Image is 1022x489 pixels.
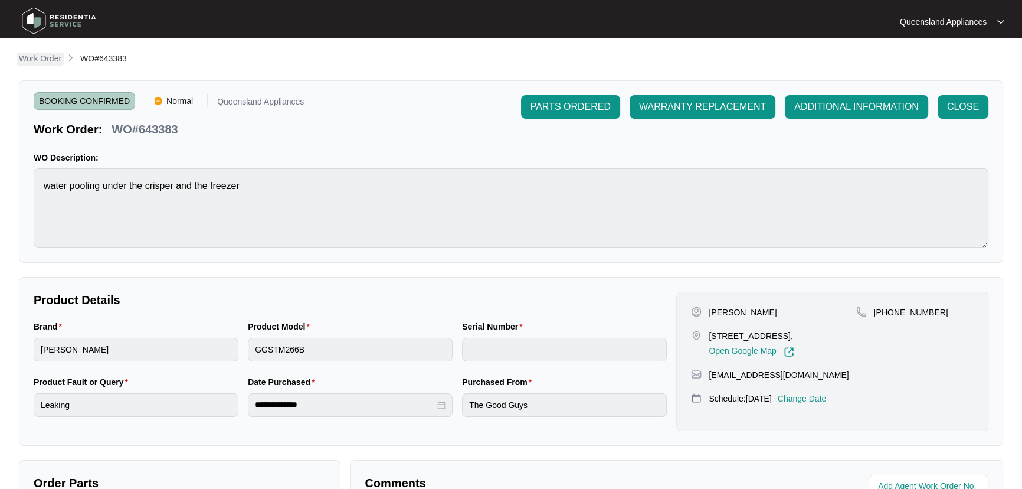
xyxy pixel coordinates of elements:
input: Purchased From [462,393,667,417]
img: Vercel Logo [155,97,162,105]
input: Brand [34,338,238,361]
img: residentia service logo [18,3,100,38]
span: PARTS ORDERED [530,100,611,114]
input: Product Fault or Query [34,393,238,417]
img: map-pin [691,393,702,403]
img: user-pin [691,307,702,317]
button: PARTS ORDERED [521,95,620,119]
span: WARRANTY REPLACEMENT [639,100,766,114]
img: chevron-right [66,53,76,63]
p: [PERSON_NAME] [709,307,777,318]
input: Date Purchased [255,399,435,411]
img: map-pin [856,307,867,317]
label: Purchased From [462,376,536,388]
p: Work Order [19,53,61,64]
label: Product Fault or Query [34,376,133,388]
span: BOOKING CONFIRMED [34,92,135,110]
img: map-pin [691,369,702,380]
img: map-pin [691,330,702,341]
img: Link-External [784,347,794,357]
span: WO#643383 [80,54,127,63]
p: Work Order: [34,121,102,138]
p: Product Details [34,292,667,308]
p: WO Description: [34,152,988,164]
input: Product Model [248,338,453,361]
p: Change Date [778,393,827,405]
p: Schedule: [DATE] [709,393,771,405]
a: Work Order [17,53,64,66]
p: [PHONE_NUMBER] [874,307,948,318]
label: Date Purchased [248,376,319,388]
p: [STREET_ADDRESS], [709,330,794,342]
label: Brand [34,321,67,332]
p: Queensland Appliances [900,16,987,28]
img: dropdown arrow [997,19,1004,25]
textarea: water pooling under the crisper and the freezer [34,168,988,248]
span: ADDITIONAL INFORMATION [794,100,919,114]
label: Serial Number [462,321,527,332]
button: CLOSE [938,95,988,119]
span: Normal [162,92,198,110]
input: Serial Number [462,338,667,361]
button: WARRANTY REPLACEMENT [630,95,775,119]
p: [EMAIL_ADDRESS][DOMAIN_NAME] [709,369,849,381]
button: ADDITIONAL INFORMATION [785,95,928,119]
p: WO#643383 [112,121,178,138]
p: Queensland Appliances [217,97,304,110]
a: Open Google Map [709,347,794,357]
label: Product Model [248,321,315,332]
span: CLOSE [947,100,979,114]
